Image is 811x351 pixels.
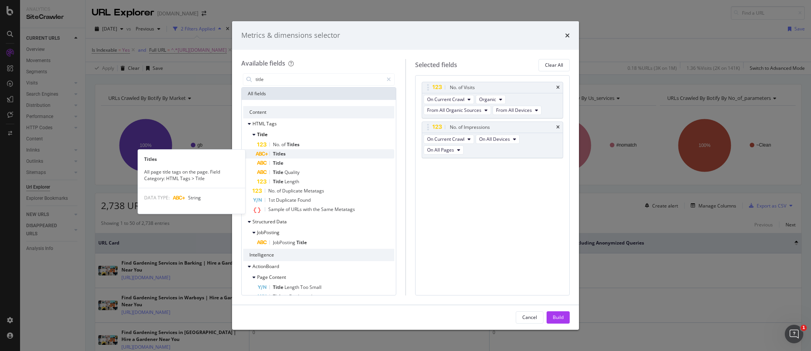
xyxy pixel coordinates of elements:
span: URLs [291,206,303,213]
span: On All Pages [427,147,454,153]
span: Title [273,284,284,290]
span: From All Devices [496,107,532,113]
span: the [313,206,321,213]
span: Title [257,131,268,138]
div: Available fields [241,59,285,67]
div: times [556,85,560,90]
span: Too [300,284,310,290]
button: Clear All [538,59,570,71]
div: Build [553,314,564,321]
span: JobPosting [273,239,296,246]
span: 1 [801,325,807,331]
div: Clear All [545,62,563,68]
span: 1st [268,197,276,203]
button: On Current Crawl [424,135,474,144]
span: Duplicate [276,197,298,203]
span: of [286,206,291,213]
span: of [281,141,287,148]
span: Titles [287,141,299,148]
div: Selected fields [415,61,457,69]
button: Build [547,311,570,324]
span: Duplicate [282,187,304,194]
span: Length [284,178,299,185]
span: Titles [273,150,286,157]
span: Small [310,284,321,290]
div: No. of Visits [450,84,475,91]
div: Metrics & dimensions selector [241,30,340,40]
div: Intelligence [243,249,394,261]
span: Found [298,197,311,203]
span: No. [268,187,277,194]
span: JobPosting [257,229,279,236]
button: On All Pages [424,145,464,155]
span: with [303,206,313,213]
span: From All Organic Sources [427,107,481,113]
span: Title [296,239,307,246]
span: Length [284,284,300,290]
span: Content [269,274,286,280]
div: All page title tags on the page. Field Category: HTML Tags > Title [138,169,245,182]
span: Title [273,160,283,166]
button: Organic [476,95,506,104]
div: Cancel [522,314,537,321]
button: From All Devices [493,106,542,115]
input: Search by field name [255,74,383,85]
div: No. of Impressions [450,123,490,131]
span: Page [257,274,269,280]
div: All fields [242,88,396,100]
div: times [565,30,570,40]
button: On Current Crawl [424,95,474,104]
span: ActionBoard [252,263,279,270]
div: modal [232,21,579,330]
iframe: Intercom live chat [785,325,803,343]
span: Metatags [304,187,324,194]
span: Structured [252,218,276,225]
div: times [556,125,560,130]
span: No. [273,141,281,148]
span: Same [321,206,335,213]
span: Sample [268,206,286,213]
div: Titles [138,156,245,162]
span: Title [273,169,284,175]
span: Title [273,178,284,185]
span: Metatags [335,206,355,213]
button: On All Devices [476,135,520,144]
span: of [277,187,282,194]
span: On Current Crawl [427,96,464,103]
span: Organic [479,96,496,103]
div: Content [243,106,394,118]
span: Data [276,218,287,225]
button: Cancel [516,311,543,324]
span: Tags [266,120,277,127]
div: No. of ImpressionstimesOn Current CrawlOn All DevicesOn All Pages [422,121,564,158]
span: On Current Crawl [427,136,464,142]
span: HTML [252,120,266,127]
span: On All Devices [479,136,510,142]
span: Quality [284,169,299,175]
div: No. of VisitstimesOn Current CrawlOrganicFrom All Organic SourcesFrom All Devices [422,82,564,118]
button: From All Organic Sources [424,106,491,115]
